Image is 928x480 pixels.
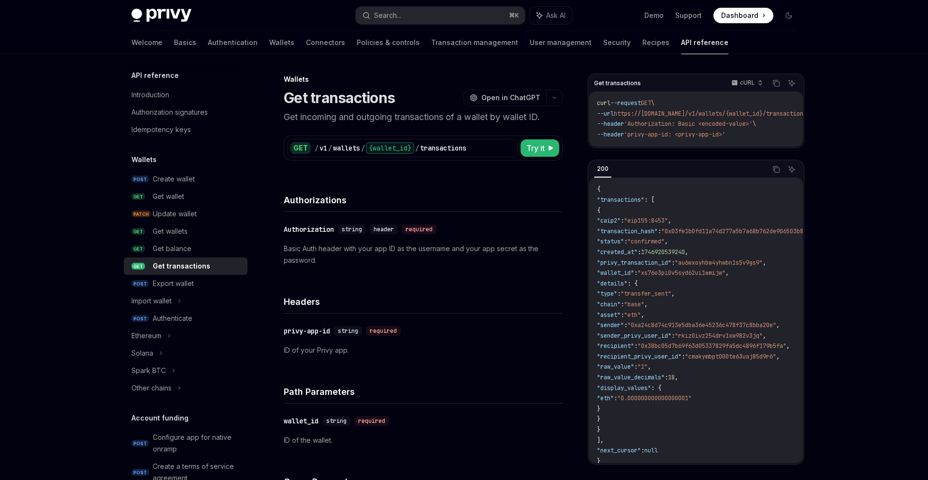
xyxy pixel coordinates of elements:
span: , [671,290,675,298]
span: PATCH [131,210,151,218]
button: Ask AI [785,77,798,90]
span: "0x38bc05d7b69f63d05337829fa5dc4896f179b5fa" [638,342,786,350]
span: : [665,374,668,381]
span: "wallet_id" [597,269,634,277]
div: Authorization signatures [131,106,208,118]
a: Policies & controls [357,31,420,54]
span: null [644,447,658,454]
div: Other chains [131,382,172,394]
a: Demo [644,11,664,20]
a: Authentication [208,31,258,54]
button: Ask AI [785,163,798,176]
span: string [338,327,358,335]
div: Get wallets [153,225,188,237]
div: Create wallet [153,173,195,185]
a: POSTConfigure app for native onramp [124,429,247,458]
span: "status" [597,238,624,245]
span: Dashboard [721,11,758,20]
span: "chain" [597,300,621,308]
div: Spark BTC [131,365,166,376]
div: Wallets [284,75,563,84]
p: ID of your Privy app. [284,345,563,356]
span: ], [597,436,604,444]
a: GETGet balance [124,240,247,257]
span: "eth" [597,394,614,402]
p: ID of the wallet. [284,435,563,446]
span: "type" [597,290,617,298]
span: : [624,321,627,329]
span: "created_at" [597,248,638,256]
span: "1" [638,363,648,371]
span: "eip155:8453" [624,217,668,225]
span: : [621,311,624,319]
span: "sender" [597,321,624,329]
div: / [415,143,419,153]
span: "details" [597,280,627,287]
span: "base" [624,300,644,308]
a: PATCHUpdate wallet [124,205,247,223]
span: : [641,447,644,454]
span: , [675,374,678,381]
span: --header [597,120,624,128]
a: Basics [174,31,196,54]
button: cURL [726,75,767,91]
div: Authenticate [153,313,192,324]
span: : [634,269,638,277]
div: Update wallet [153,208,197,220]
a: Recipes [642,31,669,54]
div: Authorization [284,225,334,234]
div: required [354,416,389,426]
span: "transfer_sent" [621,290,671,298]
span: Try it [526,142,545,154]
a: Introduction [124,86,247,104]
span: "recipient_privy_user_id" [597,353,681,360]
div: 200 [594,163,611,175]
span: "0x03fe1b0fd11a74d277a5b7a68b762de906503b82cbce2fc791250fd2b77cf137" [661,227,891,235]
span: : [621,217,624,225]
div: privy-app-id [284,326,330,336]
div: required [402,225,436,234]
span: --url [597,110,614,118]
span: { [597,185,600,193]
span: : [671,332,675,340]
span: , [763,332,766,340]
span: GET [131,263,145,270]
div: / [328,143,332,153]
span: , [725,269,729,277]
h5: Account funding [131,412,188,424]
div: / [361,143,365,153]
span: "0xa24c8d74c913e5dba36e45236c478f37c8bba20e" [627,321,776,329]
span: : [614,394,617,402]
h5: Wallets [131,154,157,165]
span: "recipient" [597,342,634,350]
div: Export wallet [153,278,194,289]
span: string [326,417,347,425]
span: 18 [668,374,675,381]
button: Try it [521,139,559,157]
h1: Get transactions [284,89,395,106]
span: : [634,342,638,350]
span: "au6wxoyhbw4yhwbn1s5v9gs9" [675,259,763,267]
span: GET [641,99,651,107]
div: Get transactions [153,260,210,272]
span: Get transactions [594,79,641,87]
a: POSTAuthenticate [124,310,247,327]
div: Get balance [153,243,191,255]
span: "confirmed" [627,238,665,245]
span: curl [597,99,610,107]
span: } [597,415,600,423]
span: POST [131,315,149,322]
span: "transaction_hash" [597,227,658,235]
span: "privy_transaction_id" [597,259,671,267]
span: "cmakymbpt000te63uaj85d9r6" [685,353,776,360]
span: : [ [644,196,654,204]
span: https://[DOMAIN_NAME]/v1/wallets/{wallet_id}/transactions [614,110,807,118]
a: User management [530,31,592,54]
div: Import wallet [131,295,172,307]
span: "transactions" [597,196,644,204]
span: GET [131,193,145,200]
button: Ask AI [530,7,572,24]
span: : [621,300,624,308]
h4: Path Parameters [284,385,563,398]
span: POST [131,469,149,476]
